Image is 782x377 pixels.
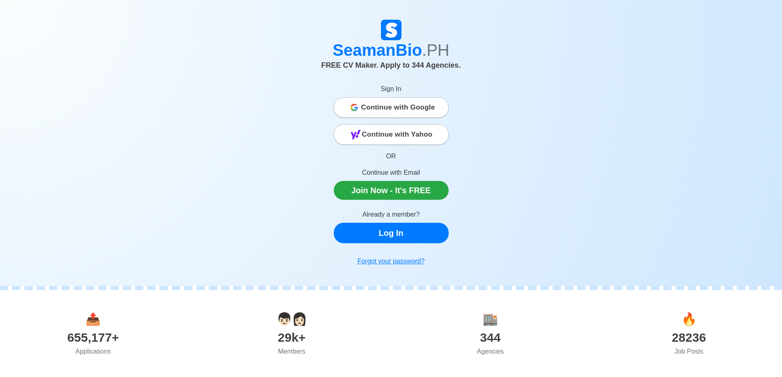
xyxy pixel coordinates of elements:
[334,223,449,243] a: Log In
[334,253,449,270] a: Forgot your password?
[483,312,498,326] span: agencies
[334,168,449,178] p: Continue with Email
[381,20,401,40] img: Logo
[334,124,449,145] button: Continue with Yahoo
[681,312,697,326] span: jobs
[321,61,461,69] span: FREE CV Maker. Apply to 344 Agencies.
[361,99,435,116] span: Continue with Google
[277,312,307,326] span: users
[334,210,449,219] p: Already a member?
[334,151,449,161] p: OR
[85,312,101,326] span: applications
[334,84,449,94] p: Sign In
[163,40,619,60] h1: SeamanBio
[193,328,391,347] div: 29k+
[391,347,590,356] div: Agencies
[334,97,449,118] button: Continue with Google
[193,347,391,356] div: Members
[358,258,425,265] u: Forgot your password?
[391,328,590,347] div: 344
[334,181,449,200] a: Join Now - It's FREE
[422,41,449,59] span: .PH
[362,126,433,143] span: Continue with Yahoo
